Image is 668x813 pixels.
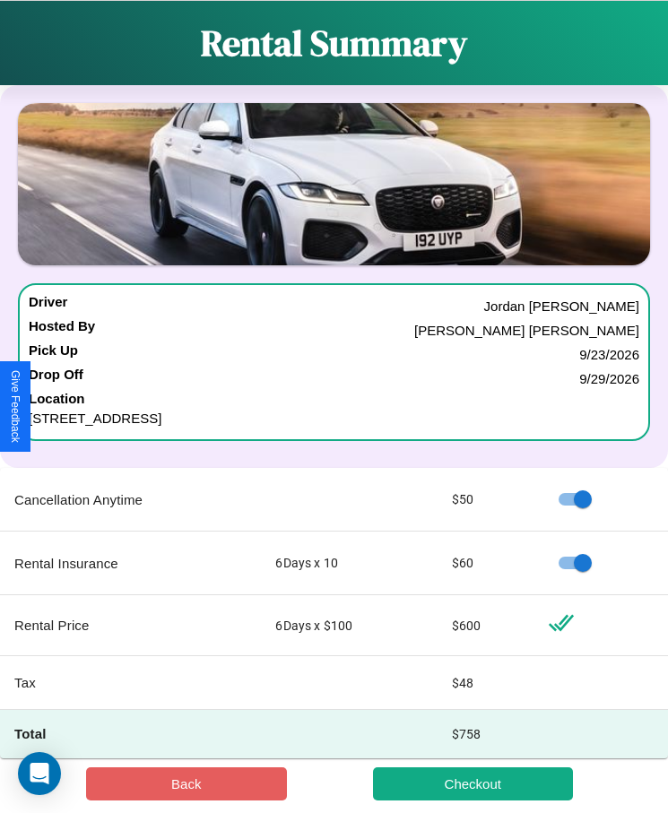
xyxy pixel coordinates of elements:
[14,670,247,695] p: Tax
[438,710,534,758] td: $ 758
[201,19,467,67] h1: Rental Summary
[373,767,574,800] button: Checkout
[438,595,534,656] td: $ 600
[9,370,22,443] div: Give Feedback
[18,752,61,795] div: Open Intercom Messenger
[438,656,534,710] td: $ 48
[484,294,639,318] p: Jordan [PERSON_NAME]
[29,367,83,391] h4: Drop Off
[14,488,247,512] p: Cancellation Anytime
[29,318,95,342] h4: Hosted By
[414,318,639,342] p: [PERSON_NAME] [PERSON_NAME]
[261,532,437,595] td: 6 Days x 10
[29,342,78,367] h4: Pick Up
[261,595,437,656] td: 6 Days x $ 100
[14,613,247,637] p: Rental Price
[29,294,67,318] h4: Driver
[579,342,639,367] p: 9 / 23 / 2026
[579,367,639,391] p: 9 / 29 / 2026
[14,551,247,575] p: Rental Insurance
[86,767,287,800] button: Back
[14,724,247,743] h4: Total
[29,406,639,430] p: [STREET_ADDRESS]
[29,391,639,406] h4: Location
[438,532,534,595] td: $ 60
[438,468,534,532] td: $ 50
